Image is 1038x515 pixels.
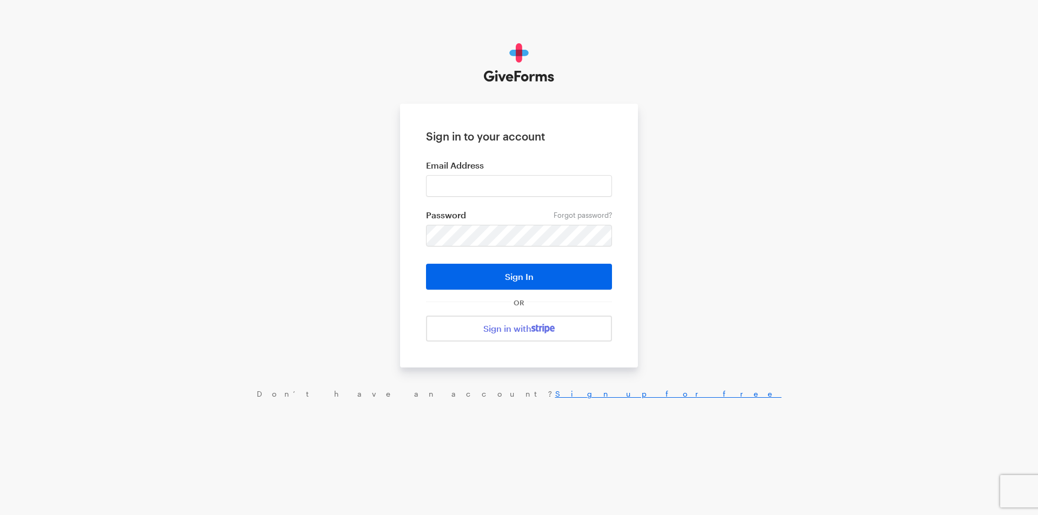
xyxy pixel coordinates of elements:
label: Password [426,210,612,220]
label: Email Address [426,160,612,171]
button: Sign In [426,264,612,290]
img: GiveForms [484,43,555,82]
h1: Sign in to your account [426,130,612,143]
div: Don’t have an account? [11,389,1027,399]
a: Forgot password? [554,211,612,219]
a: Sign in with [426,316,612,342]
span: OR [511,298,527,307]
img: stripe-07469f1003232ad58a8838275b02f7af1ac9ba95304e10fa954b414cd571f63b.svg [531,324,555,333]
a: Sign up for free [555,389,782,398]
